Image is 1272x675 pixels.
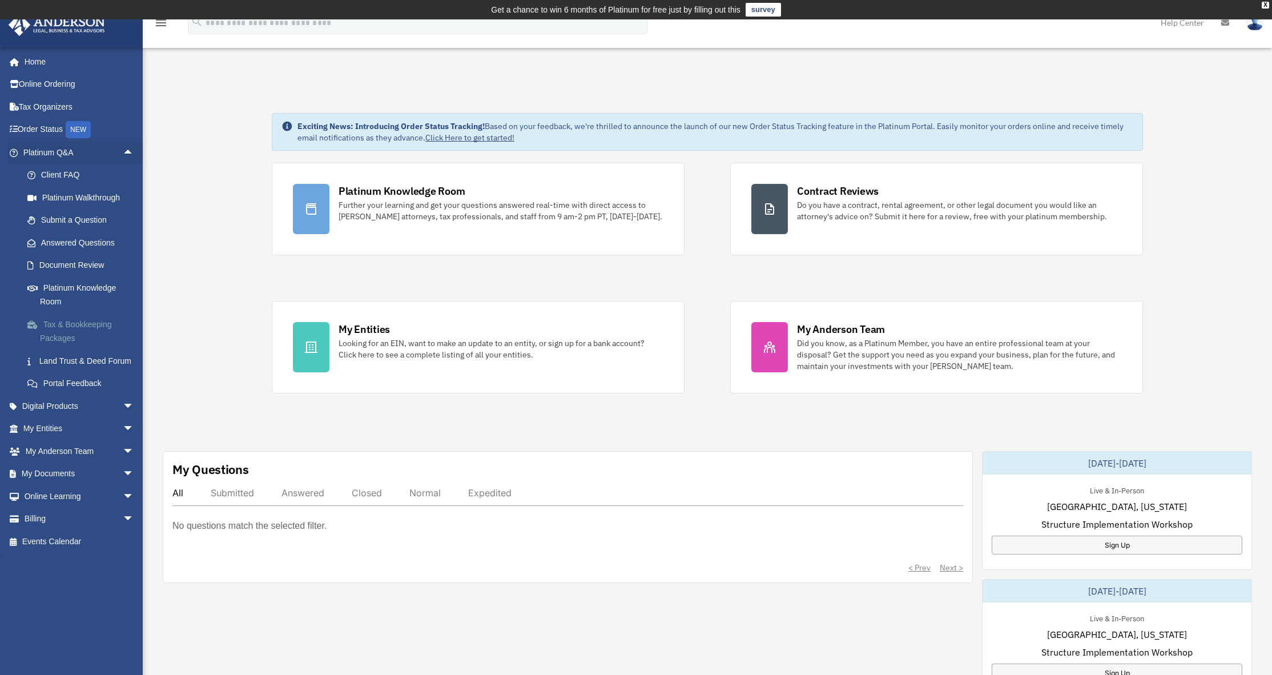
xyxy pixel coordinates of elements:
[339,337,663,360] div: Looking for an EIN, want to make an update to an entity, or sign up for a bank account? Click her...
[983,452,1251,475] div: [DATE]-[DATE]
[16,231,151,254] a: Answered Questions
[5,14,108,36] img: Anderson Advisors Platinum Portal
[730,301,1143,393] a: My Anderson Team Did you know, as a Platinum Member, you have an entire professional team at your...
[123,440,146,463] span: arrow_drop_down
[16,313,151,349] a: Tax & Bookkeeping Packages
[409,487,441,499] div: Normal
[1047,628,1187,641] span: [GEOGRAPHIC_DATA], [US_STATE]
[339,322,390,336] div: My Entities
[8,73,151,96] a: Online Ordering
[123,417,146,441] span: arrow_drop_down
[797,199,1122,222] div: Do you have a contract, rental agreement, or other legal document you would like an attorney's ad...
[339,184,465,198] div: Platinum Knowledge Room
[8,417,151,440] a: My Entitiesarrow_drop_down
[123,463,146,486] span: arrow_drop_down
[1041,645,1193,659] span: Structure Implementation Workshop
[1081,612,1153,624] div: Live & In-Person
[468,487,512,499] div: Expedited
[211,487,254,499] div: Submitted
[8,463,151,485] a: My Documentsarrow_drop_down
[272,163,685,255] a: Platinum Knowledge Room Further your learning and get your questions answered real-time with dire...
[123,141,146,164] span: arrow_drop_up
[339,199,663,222] div: Further your learning and get your questions answered real-time with direct access to [PERSON_NAM...
[983,580,1251,602] div: [DATE]-[DATE]
[1081,484,1153,496] div: Live & In-Person
[8,395,151,417] a: Digital Productsarrow_drop_down
[172,518,327,534] p: No questions match the selected filter.
[797,322,885,336] div: My Anderson Team
[8,485,151,508] a: Online Learningarrow_drop_down
[16,372,151,395] a: Portal Feedback
[352,487,382,499] div: Closed
[797,184,879,198] div: Contract Reviews
[16,164,151,187] a: Client FAQ
[172,461,249,478] div: My Questions
[154,16,168,30] i: menu
[123,508,146,531] span: arrow_drop_down
[191,15,203,28] i: search
[297,121,485,131] strong: Exciting News: Introducing Order Status Tracking!
[16,349,151,372] a: Land Trust & Deed Forum
[8,118,151,142] a: Order StatusNEW
[16,276,151,313] a: Platinum Knowledge Room
[491,3,740,17] div: Get a chance to win 6 months of Platinum for free just by filling out this
[8,50,146,73] a: Home
[123,395,146,418] span: arrow_drop_down
[8,141,151,164] a: Platinum Q&Aarrow_drop_up
[272,301,685,393] a: My Entities Looking for an EIN, want to make an update to an entity, or sign up for a bank accoun...
[172,487,183,499] div: All
[297,120,1133,143] div: Based on your feedback, we're thrilled to announce the launch of our new Order Status Tracking fe...
[8,508,151,531] a: Billingarrow_drop_down
[66,121,91,138] div: NEW
[992,536,1242,555] a: Sign Up
[1041,517,1193,531] span: Structure Implementation Workshop
[8,530,151,553] a: Events Calendar
[1262,2,1269,9] div: close
[797,337,1122,372] div: Did you know, as a Platinum Member, you have an entire professional team at your disposal? Get th...
[281,487,324,499] div: Answered
[425,132,514,143] a: Click Here to get started!
[8,95,151,118] a: Tax Organizers
[16,209,151,232] a: Submit a Question
[1047,500,1187,513] span: [GEOGRAPHIC_DATA], [US_STATE]
[730,163,1143,255] a: Contract Reviews Do you have a contract, rental agreement, or other legal document you would like...
[123,485,146,508] span: arrow_drop_down
[1246,14,1263,31] img: User Pic
[154,20,168,30] a: menu
[746,3,781,17] a: survey
[16,254,151,277] a: Document Review
[16,186,151,209] a: Platinum Walkthrough
[8,440,151,463] a: My Anderson Teamarrow_drop_down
